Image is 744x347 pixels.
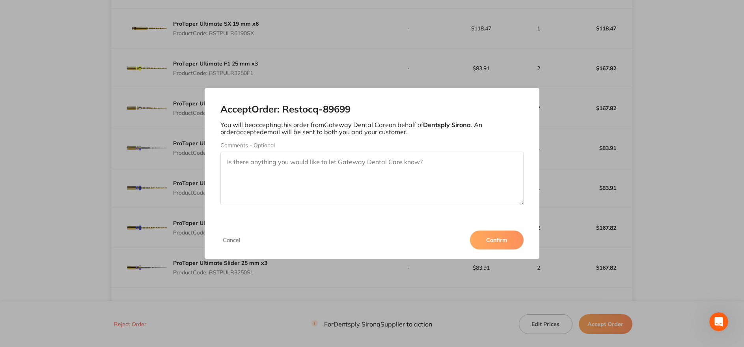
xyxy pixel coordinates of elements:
[220,236,242,244] button: Cancel
[470,231,524,249] button: Confirm
[220,104,524,115] h2: Accept Order: Restocq- 89699
[423,121,471,129] b: Dentsply Sirona
[220,142,524,148] label: Comments - Optional
[709,312,728,331] iframe: Intercom live chat
[220,121,524,136] p: You will be accepting this order from Gateway Dental Care on behalf of . An order accepted email ...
